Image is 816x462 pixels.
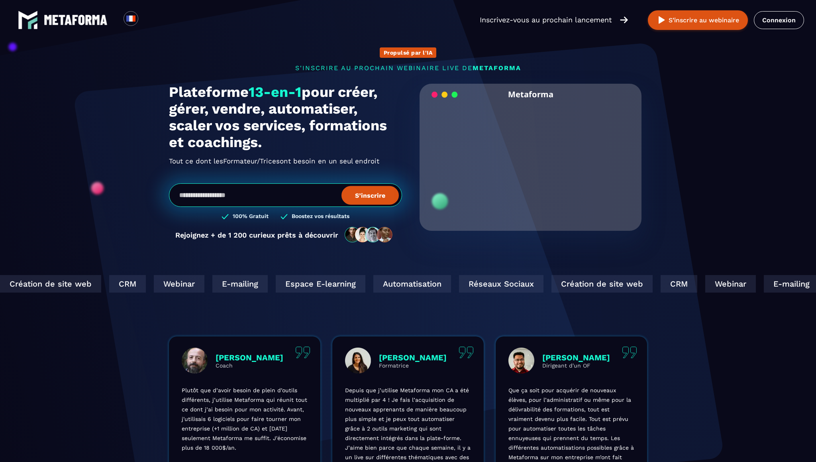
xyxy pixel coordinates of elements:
p: [PERSON_NAME] [379,353,447,362]
p: Propulsé par l'IA [384,49,433,56]
img: quote [295,346,310,358]
p: Inscrivez-vous au prochain lancement [480,14,612,26]
img: logo [44,15,108,25]
h2: Metaforma [508,84,553,105]
img: community-people [342,226,396,243]
button: S’inscrire [341,186,399,204]
h2: Tout ce dont les ont besoin en un seul endroit [169,155,402,167]
span: METAFORMA [473,64,521,72]
p: s'inscrire au prochain webinaire live de [169,64,647,72]
p: Plutôt que d’avoir besoin de plein d’outils différents, j’utilise Metaforma qui réunit tout ce do... [182,385,308,452]
img: checked [280,213,288,220]
div: Automatisation [373,275,450,293]
img: profile [182,348,208,374]
video: Your browser does not support the video tag. [426,105,636,210]
span: 13-en-1 [249,84,302,100]
button: S’inscrire au webinaire [648,10,748,30]
img: arrow-right [620,16,628,24]
span: Formateur/Trices [223,155,280,167]
img: fr [126,14,136,24]
img: quote [459,346,474,358]
div: Webinar [153,275,204,293]
p: Rejoignez + de 1 200 curieux prêts à découvrir [175,231,338,239]
div: Création de site web [551,275,652,293]
img: quote [622,346,637,358]
div: Espace E-learning [275,275,365,293]
h3: Boostez vos résultats [292,213,349,220]
div: Réseaux Sociaux [458,275,543,293]
img: logo [18,10,38,30]
input: Search for option [145,15,151,25]
p: Dirigeant d'un OF [542,362,610,369]
p: Coach [216,362,283,369]
img: profile [508,348,534,374]
div: E-mailing [212,275,267,293]
h1: Plateforme pour créer, gérer, vendre, automatiser, scaler vos services, formations et coachings. [169,84,402,151]
div: CRM [660,275,696,293]
div: CRM [108,275,145,293]
img: checked [222,213,229,220]
img: loading [432,91,458,98]
img: play [657,15,667,25]
div: Webinar [704,275,755,293]
p: Formatrice [379,362,447,369]
h3: 100% Gratuit [233,213,269,220]
img: profile [345,348,371,374]
p: [PERSON_NAME] [216,353,283,362]
div: Search for option [138,11,158,29]
a: Connexion [754,11,804,29]
p: [PERSON_NAME] [542,353,610,362]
